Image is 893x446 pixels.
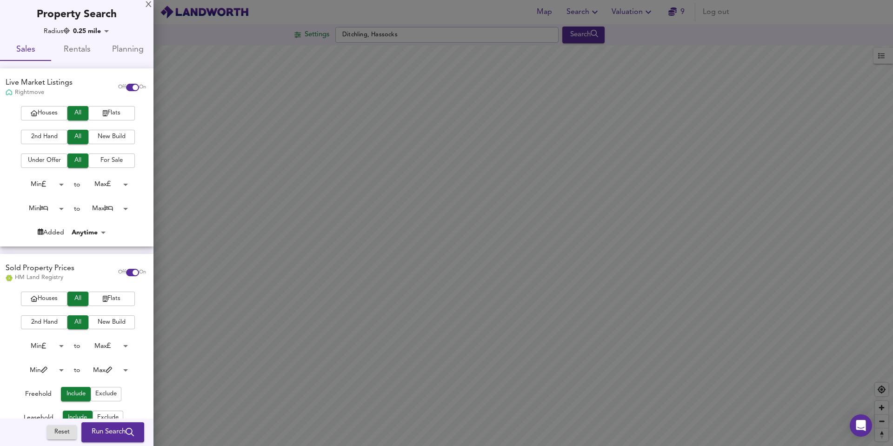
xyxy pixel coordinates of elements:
img: Land Registry [6,275,13,281]
span: For Sale [93,155,130,166]
div: Leasehold [24,413,53,425]
div: to [74,180,80,189]
span: All [72,317,84,328]
span: Rentals [57,43,97,57]
button: Exclude [93,411,123,425]
span: All [72,132,84,142]
span: Off [118,84,126,91]
div: Min [16,339,67,353]
div: Max [80,339,131,353]
button: Include [61,387,91,401]
button: All [67,153,88,168]
span: Flats [93,293,130,304]
div: Live Market Listings [6,78,73,88]
span: Planning [108,43,148,57]
div: Min [16,201,67,216]
div: to [74,204,80,213]
button: Exclude [91,387,121,401]
button: Houses [21,106,67,120]
div: Sold Property Prices [6,263,74,274]
button: All [67,292,88,306]
span: Exclude [97,413,119,423]
span: Flats [93,108,130,119]
span: Under Offer [26,155,63,166]
button: All [67,106,88,120]
div: Max [80,363,131,378]
div: to [74,366,80,375]
span: Off [118,269,126,276]
span: Exclude [95,389,117,399]
span: New Build [93,317,130,328]
div: Max [80,201,131,216]
span: Run Search [92,426,134,439]
button: For Sale [88,153,135,168]
span: 2nd Hand [26,317,63,328]
button: New Build [88,315,135,330]
span: Include [67,413,88,423]
span: 2nd Hand [26,132,63,142]
div: Anytime [69,228,109,237]
button: Reset [47,426,77,440]
span: Reset [52,427,72,438]
span: Sales [6,43,46,57]
img: Rightmove [6,89,13,97]
div: 0.25 mile [70,27,112,36]
button: All [67,315,88,330]
div: Open Intercom Messenger [850,414,872,437]
div: Rightmove [6,88,73,97]
span: On [139,269,146,276]
div: X [146,2,152,8]
button: All [67,130,88,144]
button: Flats [88,292,135,306]
div: Max [80,177,131,192]
button: 2nd Hand [21,130,67,144]
button: 2nd Hand [21,315,67,330]
span: New Build [93,132,130,142]
div: to [74,341,80,351]
div: Freehold [25,389,52,401]
span: All [72,108,84,119]
span: All [72,293,84,304]
button: Under Offer [21,153,67,168]
span: Include [66,389,86,399]
div: Added [38,228,64,237]
span: All [72,155,84,166]
button: Include [63,411,93,425]
div: Min [16,363,67,378]
span: Houses [26,293,63,304]
button: Run Search [81,423,144,442]
button: New Build [88,130,135,144]
button: Flats [88,106,135,120]
div: Min [16,177,67,192]
div: HM Land Registry [6,273,74,282]
div: Radius [44,27,70,36]
span: On [139,84,146,91]
button: Houses [21,292,67,306]
span: Houses [26,108,63,119]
